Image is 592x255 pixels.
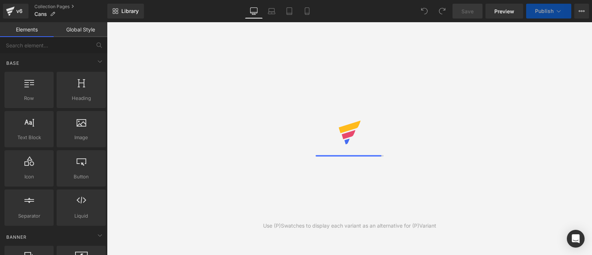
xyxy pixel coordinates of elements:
button: Redo [435,4,450,19]
a: Desktop [245,4,263,19]
a: Tablet [280,4,298,19]
span: Base [6,60,20,67]
button: Undo [417,4,432,19]
span: Icon [7,173,51,181]
a: New Library [107,4,144,19]
button: Publish [526,4,571,19]
span: Library [121,8,139,14]
a: Mobile [298,4,316,19]
span: Text Block [7,134,51,141]
a: Preview [485,4,523,19]
span: Liquid [59,212,104,220]
span: Cans [34,11,47,17]
div: v6 [15,6,24,16]
span: Row [7,94,51,102]
a: Laptop [263,4,280,19]
span: Image [59,134,104,141]
span: Preview [494,7,514,15]
a: v6 [3,4,28,19]
a: Collection Pages [34,4,107,10]
span: Save [461,7,474,15]
span: Publish [535,8,554,14]
button: More [574,4,589,19]
div: Use (P)Swatches to display each variant as an alternative for (P)Variant [263,222,436,230]
span: Heading [59,94,104,102]
span: Banner [6,234,27,241]
span: Button [59,173,104,181]
a: Global Style [54,22,107,37]
div: Open Intercom Messenger [567,230,585,248]
span: Separator [7,212,51,220]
